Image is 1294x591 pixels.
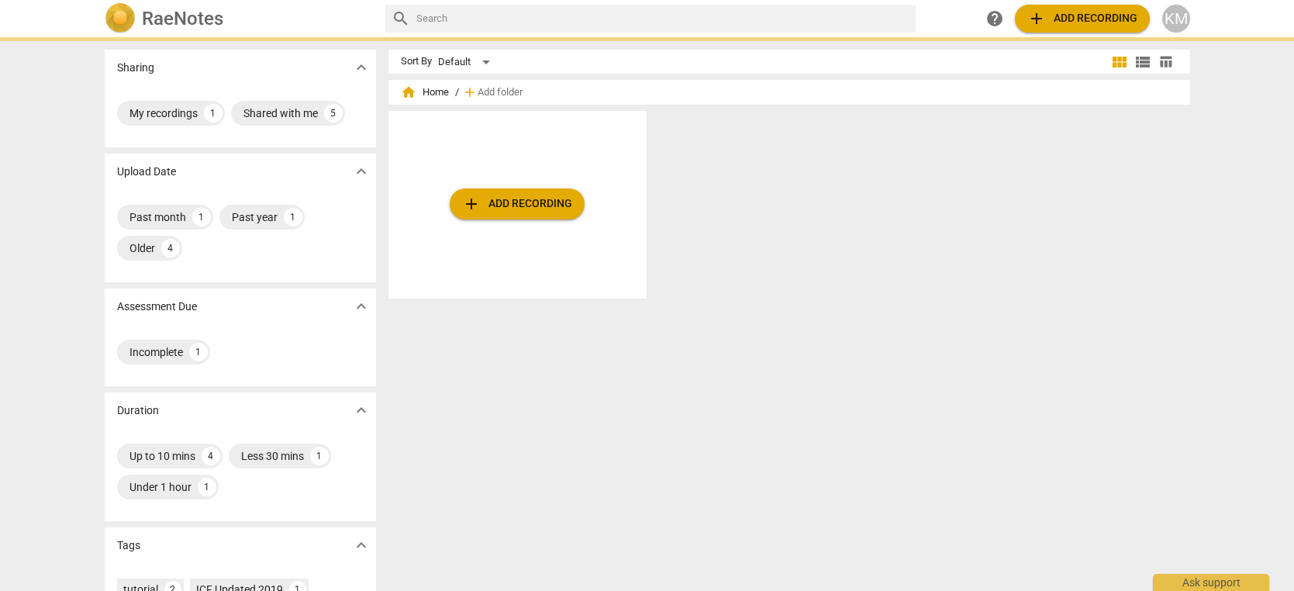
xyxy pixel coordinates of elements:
[105,3,136,34] img: Logo
[438,50,495,74] div: Default
[462,85,478,100] span: add
[450,188,585,219] button: Upload
[1110,53,1129,71] span: view_module
[243,105,318,121] div: Shared with me
[981,5,1009,33] a: Help
[462,195,481,213] span: add
[129,240,155,256] div: Older
[324,104,343,123] div: 5
[350,534,373,557] button: Show more
[352,297,371,316] span: expand_more
[129,448,195,464] div: Up to 10 mins
[350,295,373,318] button: Show more
[105,3,373,34] a: LogoRaeNotes
[129,209,186,225] div: Past month
[204,104,223,123] div: 1
[352,162,371,181] span: expand_more
[1108,50,1131,74] button: Tile view
[1015,5,1150,33] button: Upload
[478,87,523,98] span: Add folder
[401,85,416,100] span: home
[1027,9,1046,28] span: add
[117,164,176,180] p: Upload Date
[117,299,197,315] p: Assessment Due
[352,536,371,555] span: expand_more
[1162,5,1190,33] button: KM
[401,85,449,100] span: Home
[392,9,410,28] span: search
[117,60,154,76] p: Sharing
[416,6,909,31] input: Search
[350,56,373,79] button: Show more
[129,479,192,495] div: Under 1 hour
[117,403,159,419] p: Duration
[1158,54,1173,69] span: table_chart
[1131,50,1154,74] button: List view
[129,344,183,360] div: Incomplete
[985,9,1004,28] span: help
[352,58,371,77] span: expand_more
[1027,9,1137,28] span: Add recording
[117,537,140,554] p: Tags
[284,208,302,226] div: 1
[1153,574,1269,591] div: Ask support
[142,8,223,29] h2: RaeNotes
[350,160,373,183] button: Show more
[310,447,329,465] div: 1
[241,448,304,464] div: Less 30 mins
[352,401,371,420] span: expand_more
[129,105,198,121] div: My recordings
[232,209,278,225] div: Past year
[161,239,180,257] div: 4
[462,195,572,213] span: Add recording
[189,343,208,361] div: 1
[401,56,432,67] div: Sort By
[1134,53,1152,71] span: view_list
[1154,50,1178,74] button: Table view
[202,447,220,465] div: 4
[192,208,211,226] div: 1
[350,399,373,422] button: Show more
[455,87,459,98] span: /
[198,478,216,496] div: 1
